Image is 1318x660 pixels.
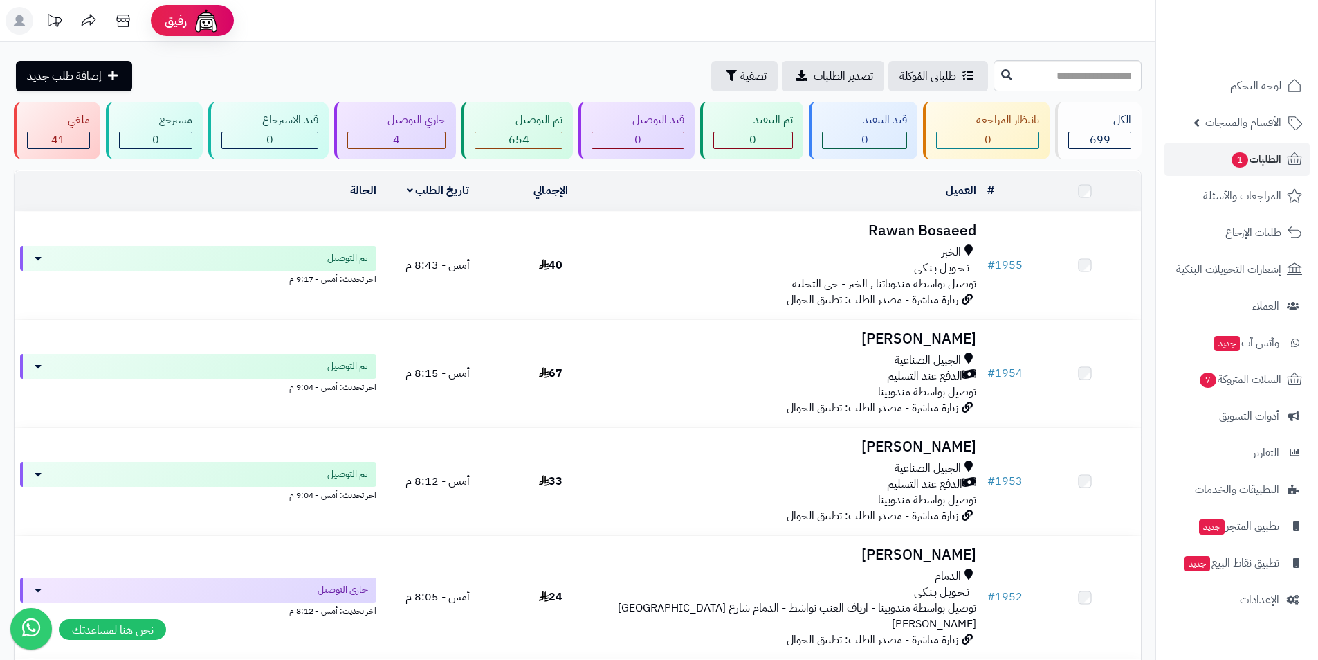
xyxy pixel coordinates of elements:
span: تصفية [740,68,767,84]
a: تطبيق نقاط البيعجديد [1164,546,1310,580]
span: جديد [1214,336,1240,351]
span: زيارة مباشرة - مصدر الطلب: تطبيق الجوال [787,632,958,648]
div: اخر تحديث: أمس - 9:17 م [20,271,376,285]
span: تـحـويـل بـنـكـي [914,260,969,276]
a: السلات المتروكة7 [1164,363,1310,396]
span: لوحة التحكم [1230,76,1281,96]
a: مسترجع 0 [103,102,206,159]
a: العملاء [1164,289,1310,323]
span: 40 [539,257,562,274]
h3: [PERSON_NAME] [612,331,976,347]
div: ملغي [27,112,90,128]
span: تم التوصيل [327,467,368,481]
span: توصيل بواسطة مندوبينا - ارياف العنب نواشط - الدمام شارع [GEOGRAPHIC_DATA][PERSON_NAME] [618,600,976,632]
div: قيد التوصيل [592,112,684,128]
span: الدفع عند التسليم [887,476,962,492]
div: 0 [592,132,684,148]
span: 0 [861,132,868,148]
a: تحديثات المنصة [37,7,71,38]
div: اخر تحديث: أمس - 8:12 م [20,603,376,617]
span: أمس - 8:43 م [405,257,470,274]
span: تصدير الطلبات [814,68,873,84]
a: بانتظار المراجعة 0 [920,102,1053,159]
div: 0 [714,132,793,148]
a: #1953 [987,473,1023,490]
span: جاري التوصيل [318,583,368,597]
a: طلبات الإرجاع [1164,216,1310,249]
a: تاريخ الطلب [407,182,470,199]
span: 654 [509,132,529,148]
span: زيارة مباشرة - مصدر الطلب: تطبيق الجوال [787,508,958,524]
span: جديد [1184,556,1210,571]
a: قيد التنفيذ 0 [806,102,920,159]
div: الكل [1068,112,1131,128]
a: العميل [946,182,976,199]
div: 41 [28,132,89,148]
span: 0 [749,132,756,148]
a: لوحة التحكم [1164,69,1310,102]
div: 654 [475,132,562,148]
a: إضافة طلب جديد [16,61,132,91]
span: الأقسام والمنتجات [1205,113,1281,132]
span: أمس - 8:12 م [405,473,470,490]
div: بانتظار المراجعة [936,112,1040,128]
span: طلباتي المُوكلة [899,68,956,84]
a: جاري التوصيل 4 [331,102,459,159]
img: ai-face.png [192,7,220,35]
span: جديد [1199,519,1225,535]
span: 7 [1200,373,1216,388]
a: التقارير [1164,436,1310,470]
a: الإعدادات [1164,583,1310,616]
a: الكل699 [1052,102,1144,159]
span: توصيل بواسطة مندوبينا [878,492,976,508]
span: تطبيق نقاط البيع [1183,553,1279,573]
span: الخبر [942,244,961,260]
h3: [PERSON_NAME] [612,547,976,563]
a: #1952 [987,589,1023,605]
a: الإجمالي [533,182,568,199]
div: تم التنفيذ [713,112,794,128]
a: ملغي 41 [11,102,103,159]
a: وآتس آبجديد [1164,326,1310,359]
span: تـحـويـل بـنـكـي [914,585,969,600]
span: 0 [634,132,641,148]
button: تصفية [711,61,778,91]
a: طلباتي المُوكلة [888,61,988,91]
div: 0 [937,132,1039,148]
span: السلات المتروكة [1198,370,1281,389]
a: # [987,182,994,199]
div: 0 [222,132,318,148]
a: قيد التوصيل 0 [576,102,697,159]
div: قيد الاسترجاع [221,112,318,128]
span: 699 [1090,132,1110,148]
span: التقارير [1253,443,1279,463]
span: التطبيقات والخدمات [1195,480,1279,499]
span: 1 [1232,152,1248,168]
div: مسترجع [119,112,193,128]
div: اخر تحديث: أمس - 9:04 م [20,487,376,501]
a: #1955 [987,257,1023,274]
span: تطبيق المتجر [1198,517,1279,536]
span: # [987,589,995,605]
span: الدمام [935,569,961,585]
a: تصدير الطلبات [782,61,884,91]
a: #1954 [987,365,1023,382]
span: # [987,473,995,490]
span: الطلبات [1230,150,1281,169]
div: تم التوصيل [475,112,562,128]
div: اخر تحديث: أمس - 9:04 م [20,379,376,393]
div: 4 [348,132,446,148]
span: رفيق [165,12,187,29]
span: 24 [539,589,562,605]
span: زيارة مباشرة - مصدر الطلب: تطبيق الجوال [787,400,958,416]
a: أدوات التسويق [1164,400,1310,433]
span: 41 [51,132,65,148]
h3: Rawan Bosaeed [612,223,976,239]
div: 0 [823,132,906,148]
span: تم التوصيل [327,251,368,265]
span: وآتس آب [1213,333,1279,353]
span: تم التوصيل [327,359,368,373]
span: الجبيل الصناعية [895,353,961,368]
a: إشعارات التحويلات البنكية [1164,253,1310,286]
span: إضافة طلب جديد [27,68,102,84]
